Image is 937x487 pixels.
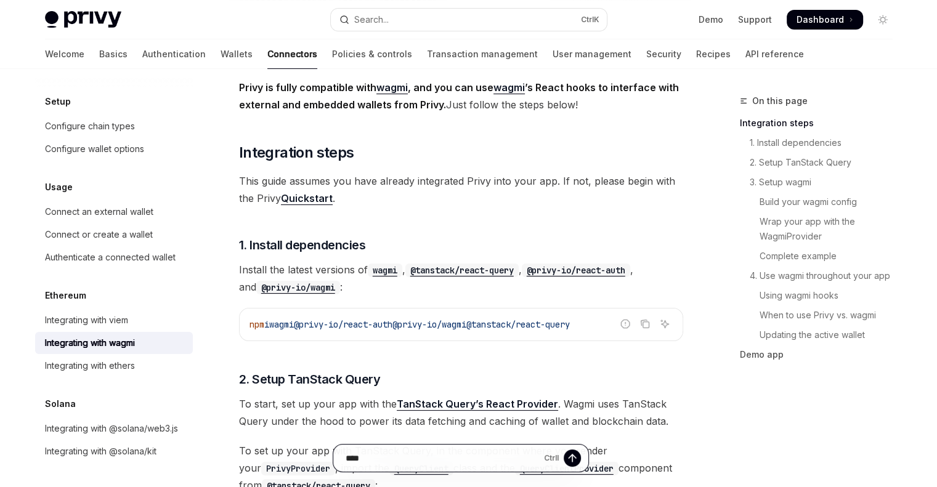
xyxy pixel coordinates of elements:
span: This guide assumes you have already integrated Privy into your app. If not, please begin with the... [239,172,683,207]
a: Authentication [142,39,206,69]
code: wagmi [368,264,402,277]
button: Toggle dark mode [873,10,893,30]
input: Ask a question... [346,445,539,472]
span: Install the latest versions of , , , and : [239,261,683,296]
span: Integration steps [239,143,354,163]
a: Transaction management [427,39,538,69]
a: Support [738,14,772,26]
a: Welcome [45,39,84,69]
div: Integrating with @solana/web3.js [45,421,178,436]
div: Search... [354,12,389,27]
a: Complete example [740,246,903,266]
code: @privy-io/react-auth [522,264,630,277]
div: Integrating with @solana/kit [45,444,156,459]
span: @tanstack/react-query [466,319,570,330]
span: 2. Setup TanStack Query [239,371,381,388]
img: light logo [45,11,121,28]
a: Connectors [267,39,317,69]
a: Wallets [221,39,253,69]
span: @privy-io/react-auth [294,319,392,330]
span: To start, set up your app with the . Wagmi uses TanStack Query under the hood to power its data f... [239,395,683,430]
a: TanStack Query’s React Provider [397,398,558,411]
a: Configure wallet options [35,138,193,160]
strong: Privy is fully compatible with , and you can use ’s React hooks to interface with external and em... [239,81,679,111]
button: Report incorrect code [617,316,633,332]
div: Connect an external wallet [45,204,153,219]
a: Dashboard [787,10,863,30]
a: Basics [99,39,128,69]
span: Ctrl K [581,15,599,25]
a: Demo [699,14,723,26]
a: Integrating with viem [35,309,193,331]
a: Connect or create a wallet [35,223,193,246]
a: Integration steps [740,113,903,133]
a: Updating the active wallet [740,325,903,345]
h5: Ethereum [45,288,86,303]
span: wagmi [269,319,294,330]
a: Using wagmi hooks [740,286,903,305]
a: Build your wagmi config [740,192,903,212]
button: Copy the contents from the code block [637,316,653,332]
a: Security [646,39,681,69]
div: Connect or create a wallet [45,227,153,242]
a: 4. Use wagmi throughout your app [740,266,903,286]
h5: Usage [45,180,73,195]
button: Open search [331,9,607,31]
a: 1. Install dependencies [740,133,903,153]
a: Integrating with wagmi [35,332,193,354]
div: Configure wallet options [45,142,144,156]
button: Ask AI [657,316,673,332]
a: Policies & controls [332,39,412,69]
button: Send message [564,449,581,467]
span: i [264,319,269,330]
a: User management [553,39,631,69]
span: Dashboard [797,14,844,26]
span: npm [249,319,264,330]
a: wagmi [376,81,408,94]
code: @privy-io/wagmi [256,281,340,294]
div: Integrating with wagmi [45,336,135,350]
a: Quickstart [281,192,333,205]
a: Connect an external wallet [35,201,193,223]
code: @tanstack/react-query [405,264,519,277]
a: When to use Privy vs. wagmi [740,305,903,325]
div: Authenticate a connected wallet [45,250,176,265]
a: Configure chain types [35,115,193,137]
div: Integrating with viem [45,313,128,328]
a: Authenticate a connected wallet [35,246,193,268]
span: @privy-io/wagmi [392,319,466,330]
a: Recipes [696,39,731,69]
a: Integrating with @solana/web3.js [35,417,193,440]
a: Demo app [740,345,903,364]
span: Just follow the steps below! [239,79,683,113]
a: wagmi [493,81,525,94]
a: API reference [745,39,804,69]
div: Integrating with ethers [45,358,135,373]
a: @privy-io/react-auth [522,264,630,276]
a: @tanstack/react-query [405,264,519,276]
a: 2. Setup TanStack Query [740,153,903,172]
a: wagmi [368,264,402,276]
h5: Setup [45,94,71,109]
a: Wrap your app with the WagmiProvider [740,212,903,246]
span: 1. Install dependencies [239,236,366,254]
a: Integrating with ethers [35,355,193,377]
div: Configure chain types [45,119,135,134]
h5: Solana [45,396,76,411]
a: Integrating with @solana/kit [35,440,193,462]
span: On this page [752,94,808,108]
a: 3. Setup wagmi [740,172,903,192]
a: @privy-io/wagmi [256,281,340,293]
